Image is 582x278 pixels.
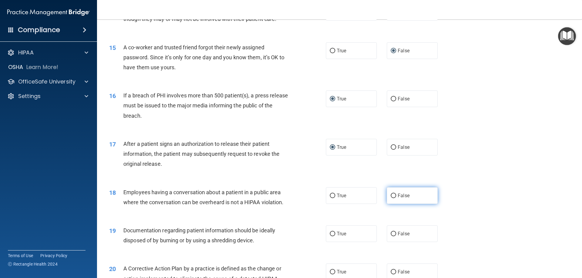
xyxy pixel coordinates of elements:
[8,253,33,259] a: Terms of Use
[26,64,59,71] p: Learn More!
[337,269,346,275] span: True
[398,231,410,237] span: False
[7,93,88,100] a: Settings
[123,44,284,70] span: A co-worker and trusted friend forgot their newly assigned password. Since it’s only for one day ...
[391,97,396,101] input: False
[398,96,410,102] span: False
[558,27,576,45] button: Open Resource Center
[398,144,410,150] span: False
[391,145,396,150] input: False
[18,26,60,34] h4: Compliance
[391,49,396,53] input: False
[18,93,41,100] p: Settings
[330,49,335,53] input: True
[18,49,34,56] p: HIPAA
[7,78,88,85] a: OfficeSafe University
[391,270,396,274] input: False
[8,64,23,71] p: OSHA
[109,92,116,100] span: 16
[337,144,346,150] span: True
[109,265,116,273] span: 20
[123,141,279,167] span: After a patient signs an authorization to release their patient information, the patient may subs...
[109,44,116,51] span: 15
[330,97,335,101] input: True
[18,78,75,85] p: OfficeSafe University
[7,49,88,56] a: HIPAA
[330,194,335,198] input: True
[109,141,116,148] span: 17
[40,253,68,259] a: Privacy Policy
[337,48,346,54] span: True
[109,189,116,196] span: 18
[123,189,284,205] span: Employees having a conversation about a patient in a public area where the conversation can be ov...
[398,48,410,54] span: False
[330,270,335,274] input: True
[337,193,346,198] span: True
[337,231,346,237] span: True
[109,227,116,234] span: 19
[123,92,288,119] span: If a breach of PHI involves more than 500 patient(s), a press release must be issued to the major...
[391,194,396,198] input: False
[123,227,275,244] span: Documentation regarding patient information should be ideally disposed of by burning or by using ...
[398,193,410,198] span: False
[330,145,335,150] input: True
[7,6,90,18] img: PMB logo
[8,261,58,267] span: Ⓒ Rectangle Health 2024
[337,96,346,102] span: True
[391,232,396,236] input: False
[398,269,410,275] span: False
[330,232,335,236] input: True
